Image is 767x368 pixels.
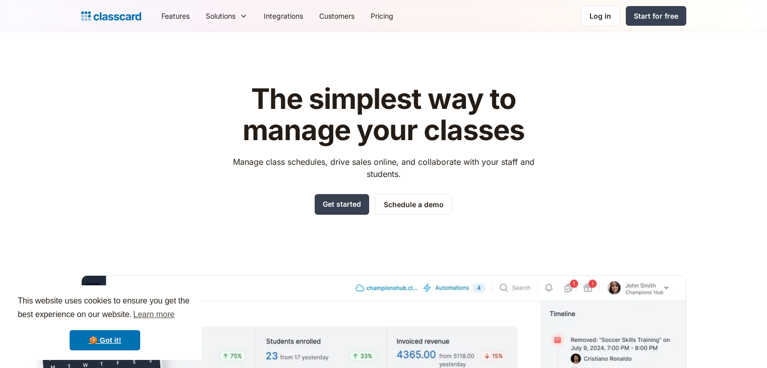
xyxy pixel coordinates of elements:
[581,6,620,26] a: Log in
[363,5,401,27] a: Pricing
[626,6,686,26] a: Start for free
[8,285,202,360] div: cookieconsent
[634,11,678,21] div: Start for free
[18,295,192,322] span: This website uses cookies to ensure you get the best experience on our website.
[223,156,544,180] p: Manage class schedules, drive sales online, and collaborate with your staff and students.
[223,84,544,146] h1: The simplest way to manage your classes
[315,194,369,215] a: Get started
[198,5,256,27] div: Solutions
[256,5,311,27] a: Integrations
[132,307,176,322] a: learn more about cookies
[375,194,452,215] a: Schedule a demo
[153,5,198,27] a: Features
[589,11,611,21] div: Log in
[70,330,140,350] a: dismiss cookie message
[206,11,235,21] div: Solutions
[311,5,363,27] a: Customers
[81,9,141,23] a: home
